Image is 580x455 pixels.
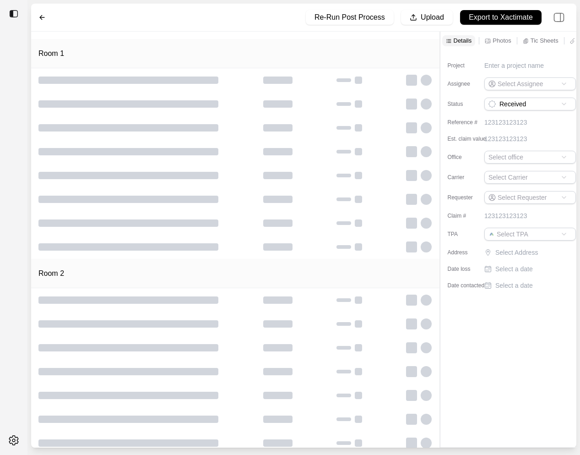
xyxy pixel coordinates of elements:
label: Address [448,249,493,256]
label: TPA [448,230,493,238]
h1: Room 1 [38,48,64,59]
label: Reference # [448,119,493,126]
h1: Room 2 [38,268,64,279]
label: Office [448,153,493,161]
label: Date loss [448,265,493,273]
label: Status [448,100,493,108]
p: Tic Sheets [531,37,558,44]
p: Select a date [495,281,533,290]
p: Export to Xactimate [469,12,533,23]
button: Upload [401,10,453,25]
img: toggle sidebar [9,9,18,18]
p: 123123123123 [484,134,527,143]
label: Date contacted [448,282,493,289]
label: Est. claim value [448,135,493,143]
label: Claim # [448,212,493,219]
label: Project [448,62,493,69]
p: Details [454,37,472,44]
button: Re-Run Post Process [306,10,394,25]
p: Photos [493,37,511,44]
button: Export to Xactimate [460,10,542,25]
p: Upload [421,12,444,23]
p: 123123123123 [484,211,527,220]
img: right-panel.svg [549,7,569,27]
p: 123123123123 [484,118,527,127]
label: Carrier [448,174,493,181]
p: Select Address [495,248,578,257]
p: Select a date [495,264,533,274]
label: Assignee [448,80,493,88]
label: Requester [448,194,493,201]
p: Enter a project name [484,61,544,70]
p: Re-Run Post Process [314,12,385,23]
